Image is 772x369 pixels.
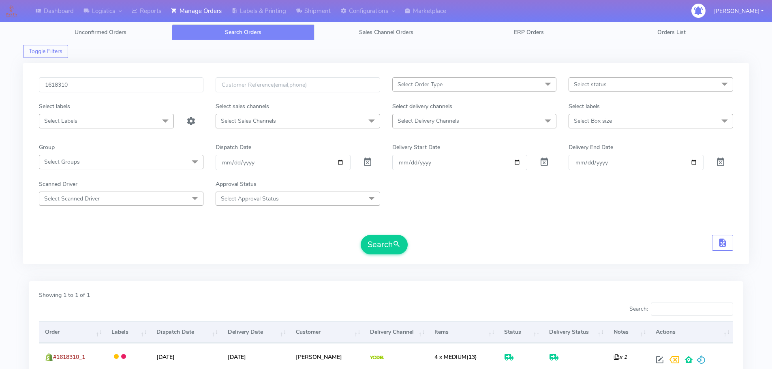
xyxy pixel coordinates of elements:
th: Delivery Channel: activate to sort column ascending [364,321,428,343]
label: Group [39,143,55,151]
img: Yodel [370,356,384,360]
button: [PERSON_NAME] [708,3,770,19]
button: Search [361,235,408,254]
th: Actions: activate to sort column ascending [650,321,733,343]
button: Toggle Filters [23,45,68,58]
span: 4 x MEDIUM [434,353,466,361]
label: Dispatch Date [216,143,251,151]
label: Select labels [569,102,600,111]
th: Delivery Date: activate to sort column ascending [222,321,290,343]
span: Select Sales Channels [221,117,276,125]
ul: Tabs [29,24,743,40]
label: Delivery End Date [569,143,613,151]
span: Sales Channel Orders [359,28,413,36]
th: Notes: activate to sort column ascending [607,321,649,343]
span: Select Delivery Channels [398,117,459,125]
input: Order Id [39,77,203,92]
label: Select delivery channels [392,102,452,111]
th: Labels: activate to sort column ascending [105,321,150,343]
span: Select Approval Status [221,195,279,203]
th: Customer: activate to sort column ascending [289,321,364,343]
span: (13) [434,353,477,361]
label: Select labels [39,102,70,111]
label: Delivery Start Date [392,143,440,151]
label: Approval Status [216,180,257,188]
th: Order: activate to sort column ascending [39,321,105,343]
span: Search Orders [225,28,261,36]
span: ERP Orders [514,28,544,36]
label: Showing 1 to 1 of 1 [39,291,90,299]
label: Select sales channels [216,102,269,111]
span: Select Order Type [398,81,443,88]
span: Orders List [657,28,686,36]
label: Scanned Driver [39,180,77,188]
span: Select Labels [44,117,77,125]
span: Select Groups [44,158,80,166]
th: Delivery Status: activate to sort column ascending [543,321,607,343]
span: Select status [574,81,607,88]
span: Unconfirmed Orders [75,28,126,36]
span: Select Box size [574,117,612,125]
th: Items: activate to sort column ascending [428,321,498,343]
img: shopify.png [45,353,53,361]
span: Select Scanned Driver [44,195,100,203]
i: x 1 [614,353,627,361]
input: Customer Reference(email,phone) [216,77,380,92]
th: Status: activate to sort column ascending [498,321,543,343]
th: Dispatch Date: activate to sort column ascending [150,321,221,343]
label: Search: [629,303,733,316]
span: #1618310_1 [53,353,85,361]
input: Search: [651,303,733,316]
